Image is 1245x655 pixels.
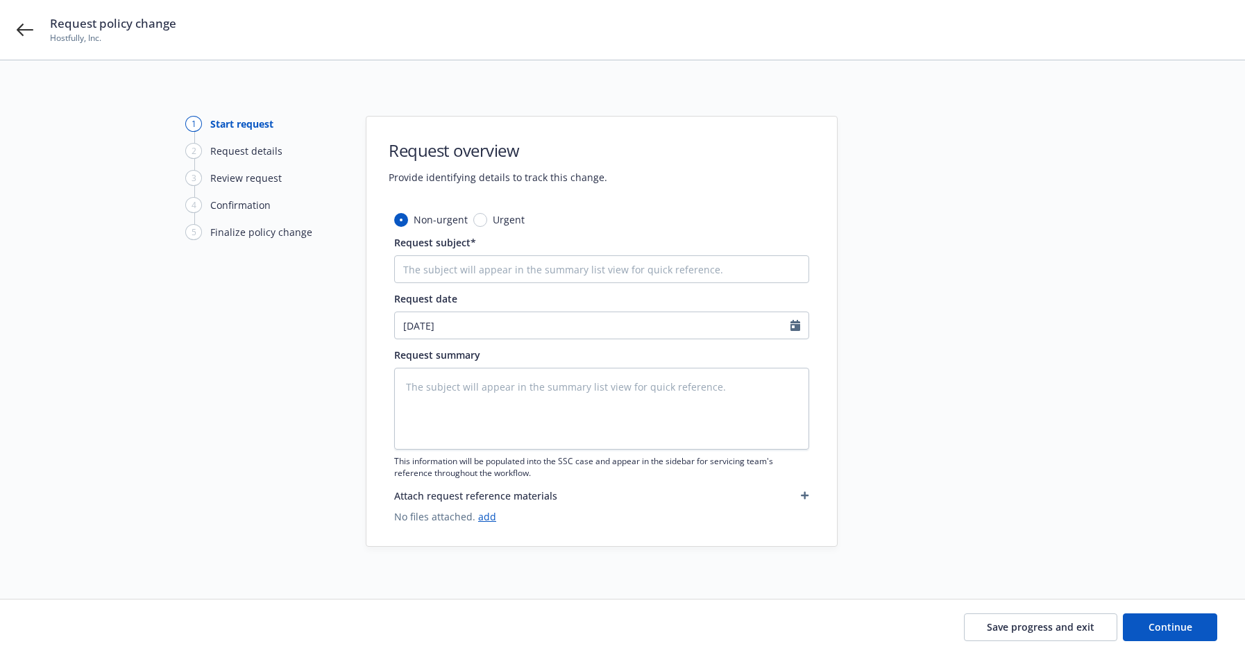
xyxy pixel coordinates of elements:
span: Request policy change [50,15,176,32]
span: Save progress and exit [987,620,1094,633]
div: Review request [210,171,282,185]
button: Save progress and exit [964,613,1117,641]
a: add [478,510,496,523]
div: Request details [210,144,282,158]
span: Request subject* [394,236,476,249]
button: Continue [1123,613,1217,641]
div: Confirmation [210,198,271,212]
span: Urgent [493,212,525,227]
span: Hostfully, Inc. [50,32,176,44]
svg: Calendar [790,320,800,331]
span: This information will be populated into the SSC case and appear in the sidebar for servicing team... [394,455,809,479]
input: Non-urgent [394,213,408,227]
div: Finalize policy change [210,225,312,239]
input: Urgent [473,213,487,227]
div: 1 [185,116,202,132]
span: Continue [1149,620,1192,633]
h1: Request overview [389,139,607,162]
span: Non-urgent [414,212,468,227]
div: 2 [185,143,202,159]
div: 5 [185,224,202,240]
span: No files attached. [394,509,809,524]
div: Start request [210,117,273,131]
input: The subject will appear in the summary list view for quick reference. [394,255,809,283]
span: Request date [394,292,457,305]
div: 4 [185,197,202,213]
span: Request summary [394,348,480,361]
span: Provide identifying details to track this change. [389,170,607,185]
input: MM/DD/YYYY [395,312,790,339]
div: 3 [185,170,202,186]
span: Attach request reference materials [394,488,557,503]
